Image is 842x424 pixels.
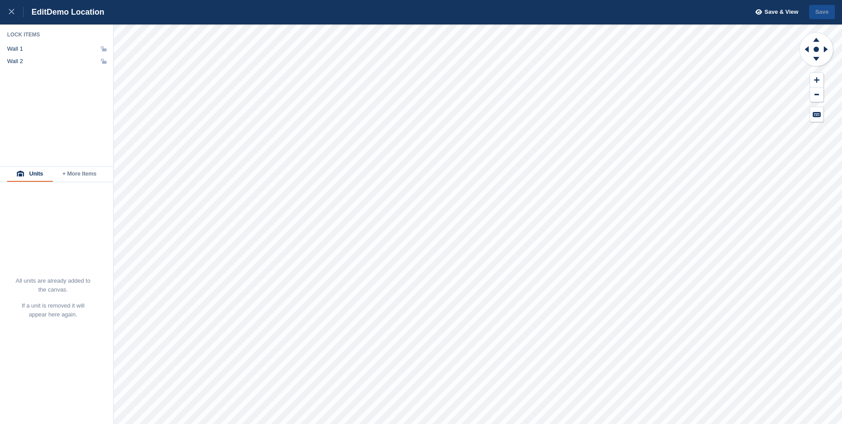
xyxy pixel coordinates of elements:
div: Edit Demo Location [24,7,104,17]
button: Keyboard Shortcuts [810,107,823,122]
button: Save [809,5,835,20]
div: Lock Items [7,31,107,38]
div: Wall 2 [7,58,23,65]
p: If a unit is removed it will appear here again. [15,301,91,319]
button: Zoom Out [810,88,823,102]
p: All units are already added to the canvas. [15,276,91,294]
div: Wall 1 [7,45,23,52]
span: Save & View [764,8,798,16]
button: + More Items [53,167,106,182]
button: Save & View [751,5,799,20]
button: Units [7,167,53,182]
button: Zoom In [810,73,823,88]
